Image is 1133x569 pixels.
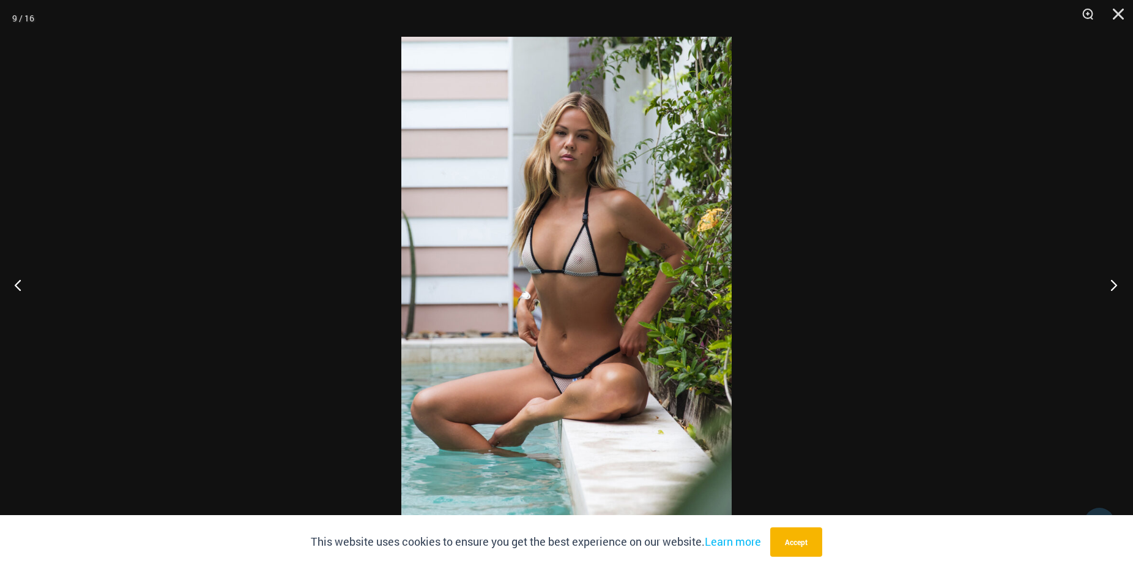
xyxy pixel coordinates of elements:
[311,533,761,551] p: This website uses cookies to ensure you get the best experience on our website.
[1087,254,1133,315] button: Next
[12,9,34,28] div: 9 / 16
[401,37,732,532] img: Trade Winds IvoryInk 317 Top 469 Thong 04
[770,527,822,557] button: Accept
[705,534,761,549] a: Learn more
